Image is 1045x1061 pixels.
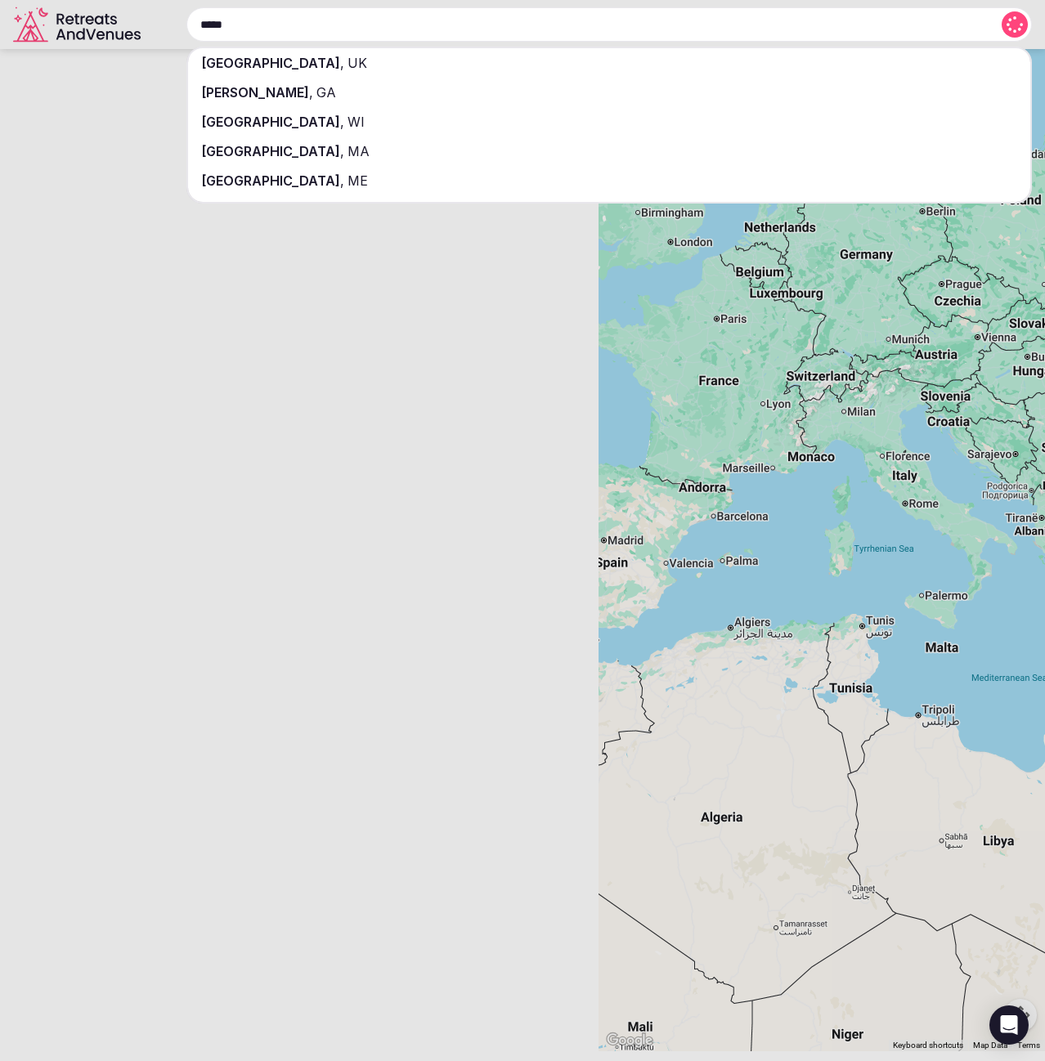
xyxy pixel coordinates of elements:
span: GA [313,84,336,101]
div: , [188,137,1030,166]
div: , [188,107,1030,137]
span: [GEOGRAPHIC_DATA] [201,114,340,130]
span: UK [344,55,367,71]
span: ME [344,172,368,189]
span: WI [344,114,365,130]
span: [GEOGRAPHIC_DATA] [201,172,340,189]
div: , [188,48,1030,78]
div: , [188,166,1030,195]
div: , [188,78,1030,107]
span: [GEOGRAPHIC_DATA] [201,143,340,159]
span: MA [344,143,370,159]
span: [GEOGRAPHIC_DATA] [201,55,340,71]
span: [PERSON_NAME] [201,84,309,101]
div: Open Intercom Messenger [989,1005,1029,1045]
